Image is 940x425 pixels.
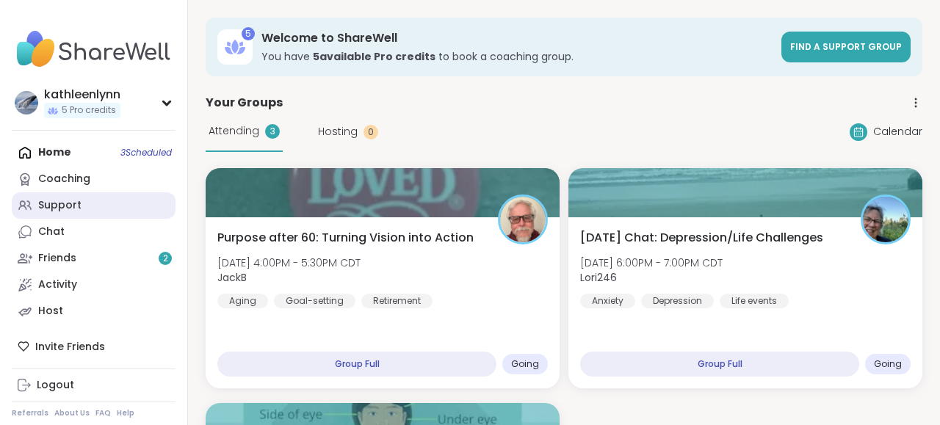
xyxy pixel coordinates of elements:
h3: Welcome to ShareWell [261,30,773,46]
span: Find a support group [790,40,902,53]
div: Aging [217,294,268,308]
span: 5 Pro credits [62,104,116,117]
span: Calendar [873,124,922,139]
img: JackB [500,197,546,242]
span: Going [874,358,902,370]
span: Going [511,358,539,370]
div: 3 [265,124,280,139]
div: Life events [720,294,789,308]
span: [DATE] 6:00PM - 7:00PM CDT [580,255,723,270]
span: 2 [163,253,168,265]
a: Find a support group [781,32,911,62]
div: Goal-setting [274,294,355,308]
img: Lori246 [863,197,908,242]
a: Help [117,408,134,418]
span: [DATE] Chat: Depression/Life Challenges [580,229,823,247]
div: Group Full [580,352,859,377]
b: 5 available Pro credit s [313,49,435,64]
span: [DATE] 4:00PM - 5:30PM CDT [217,255,361,270]
a: Friends2 [12,245,176,272]
span: Hosting [318,124,358,139]
div: Host [38,304,63,319]
a: Activity [12,272,176,298]
div: Activity [38,277,77,292]
div: kathleenlynn [44,87,120,103]
span: Your Groups [206,94,283,112]
div: Support [38,198,82,213]
b: JackB [217,270,247,285]
div: Anxiety [580,294,635,308]
div: Depression [641,294,714,308]
div: Chat [38,225,65,239]
div: 0 [364,125,378,139]
a: FAQ [95,408,111,418]
div: Coaching [38,172,90,186]
div: Retirement [361,294,433,308]
a: Referrals [12,408,48,418]
span: Purpose after 60: Turning Vision into Action [217,229,474,247]
h3: You have to book a coaching group. [261,49,773,64]
div: Invite Friends [12,333,176,360]
a: About Us [54,408,90,418]
a: Host [12,298,176,324]
b: Lori246 [580,270,617,285]
img: kathleenlynn [15,91,38,115]
div: 5 [242,27,255,40]
span: Attending [209,123,259,139]
div: Friends [38,251,76,266]
a: Chat [12,219,176,245]
img: ShareWell Nav Logo [12,23,176,75]
div: Group Full [217,352,496,377]
a: Coaching [12,166,176,192]
a: Logout [12,372,176,399]
a: Support [12,192,176,219]
div: Logout [37,378,74,393]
